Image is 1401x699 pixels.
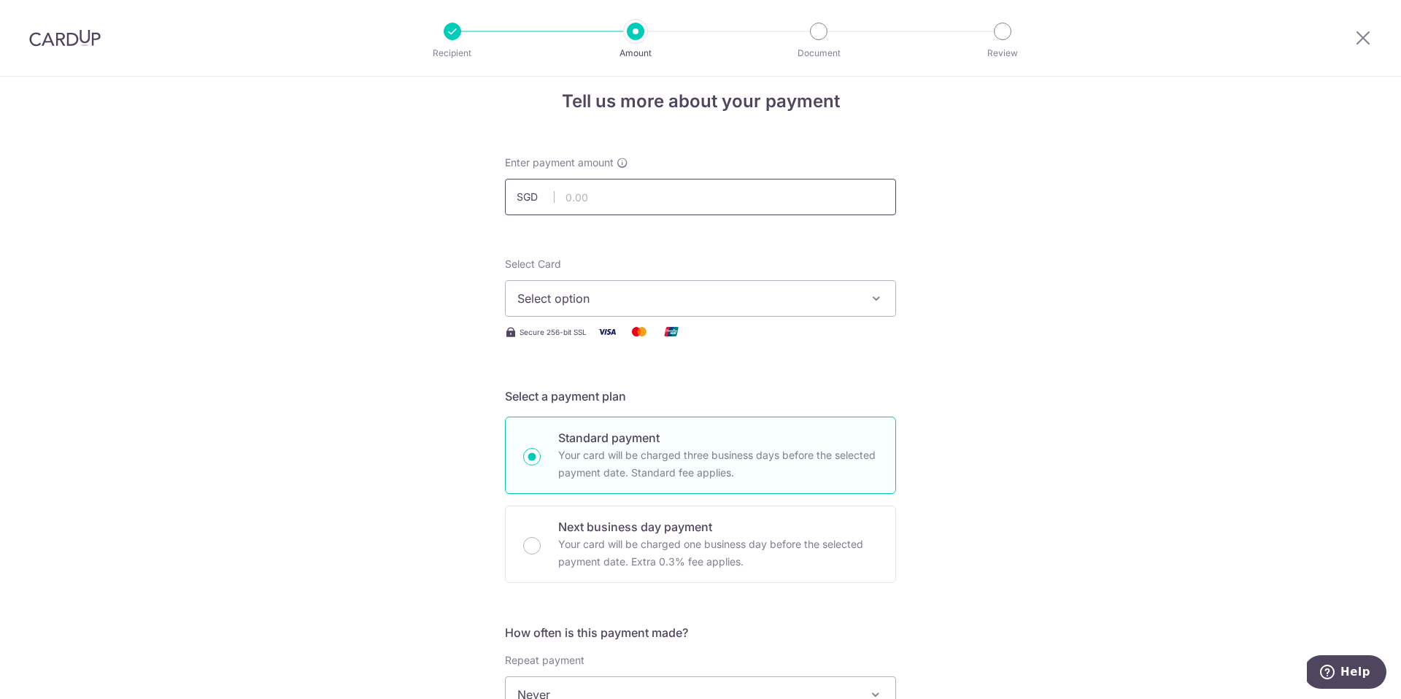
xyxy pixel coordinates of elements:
label: Repeat payment [505,653,584,668]
span: Select option [517,290,857,307]
p: Next business day payment [558,518,878,536]
p: Amount [582,46,690,61]
iframe: Opens a widget where you can find more information [1307,655,1386,692]
span: Secure 256-bit SSL [520,326,587,338]
input: 0.00 [505,179,896,215]
p: Document [765,46,873,61]
h5: Select a payment plan [505,387,896,405]
span: Enter payment amount [505,155,614,170]
span: translation missing: en.payables.payment_networks.credit_card.summary.labels.select_card [505,258,561,270]
h4: Tell us more about your payment [505,88,896,115]
img: Visa [593,323,622,341]
img: Mastercard [625,323,654,341]
p: Review [949,46,1057,61]
p: Your card will be charged one business day before the selected payment date. Extra 0.3% fee applies. [558,536,878,571]
h5: How often is this payment made? [505,624,896,641]
p: Recipient [398,46,506,61]
button: Select option [505,280,896,317]
span: SGD [517,190,555,204]
img: Union Pay [657,323,686,341]
img: CardUp [29,29,101,47]
p: Standard payment [558,429,878,447]
p: Your card will be charged three business days before the selected payment date. Standard fee appl... [558,447,878,482]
